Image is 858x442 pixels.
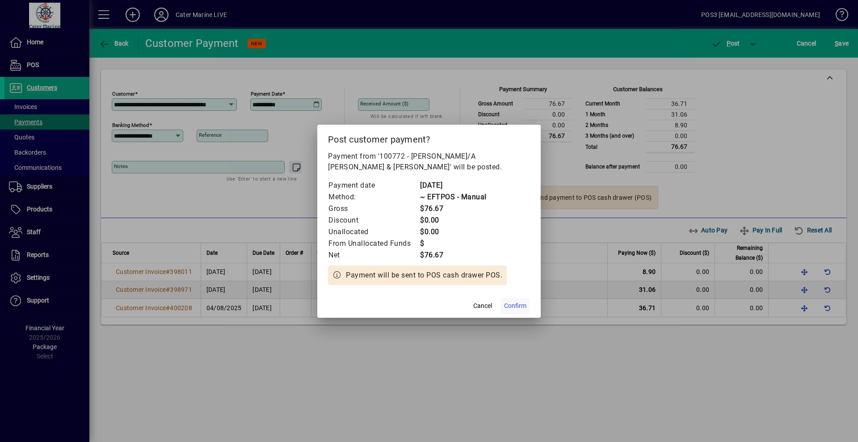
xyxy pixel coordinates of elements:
td: $0.00 [420,215,487,226]
td: Payment date [328,180,420,191]
td: $ [420,238,487,249]
h2: Post customer payment? [317,125,541,151]
span: Cancel [473,301,492,311]
td: $76.67 [420,203,487,215]
p: Payment from '100772 - [PERSON_NAME]/A [PERSON_NAME] & [PERSON_NAME]' will be posted. [328,151,530,173]
td: From Unallocated Funds [328,238,420,249]
td: Method: [328,191,420,203]
td: $76.67 [420,249,487,261]
span: Payment will be sent to POS cash drawer POS. [346,270,502,281]
td: [DATE] [420,180,487,191]
td: ~ EFTPOS - Manual [420,191,487,203]
button: Cancel [468,298,497,314]
td: $0.00 [420,226,487,238]
td: Discount [328,215,420,226]
td: Net [328,249,420,261]
button: Confirm [500,298,530,314]
td: Unallocated [328,226,420,238]
span: Confirm [504,301,526,311]
td: Gross [328,203,420,215]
